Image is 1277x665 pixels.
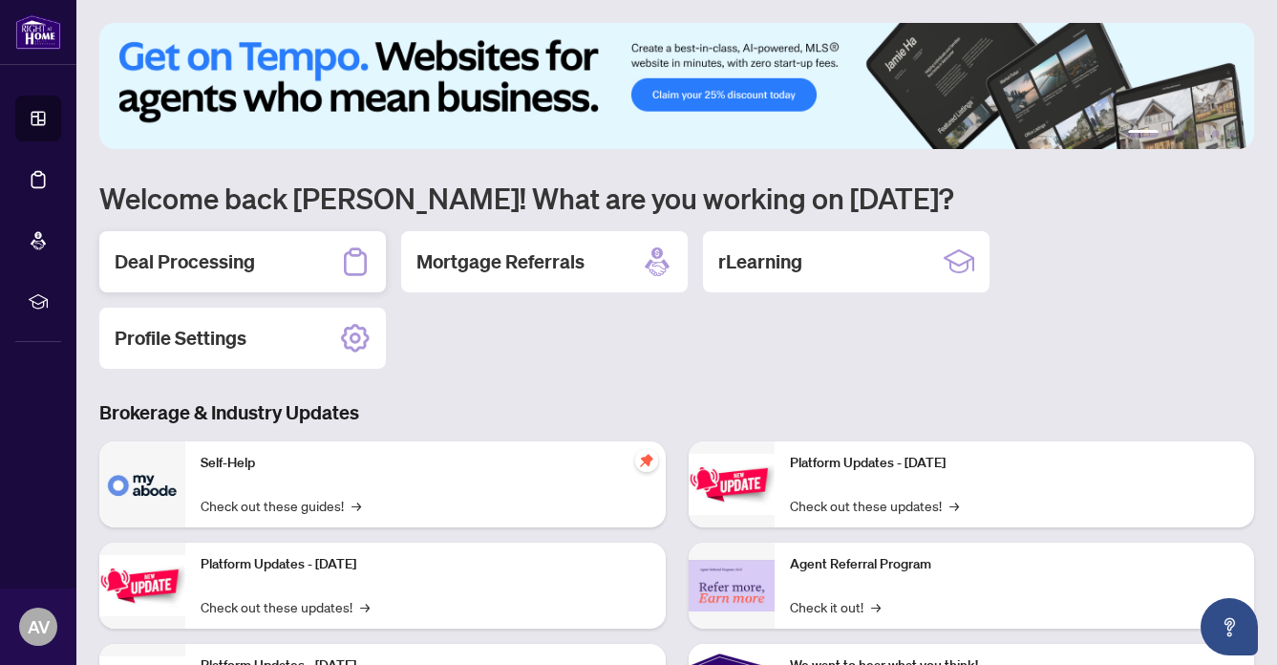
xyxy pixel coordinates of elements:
img: Platform Updates - September 16, 2025 [99,555,185,615]
img: Agent Referral Program [689,560,775,612]
span: AV [28,613,50,640]
button: 5 [1212,130,1220,138]
span: → [949,495,959,516]
h1: Welcome back [PERSON_NAME]! What are you working on [DATE]? [99,180,1254,216]
p: Platform Updates - [DATE] [201,554,650,575]
button: 6 [1227,130,1235,138]
img: Slide 0 [99,23,1254,149]
a: Check out these guides!→ [201,495,361,516]
button: 1 [1128,130,1159,138]
button: 2 [1166,130,1174,138]
span: pushpin [635,449,658,472]
button: 4 [1197,130,1204,138]
p: Agent Referral Program [790,554,1240,575]
h3: Brokerage & Industry Updates [99,399,1254,426]
h2: Deal Processing [115,248,255,275]
img: Self-Help [99,441,185,527]
h2: rLearning [718,248,802,275]
span: → [871,596,881,617]
img: Platform Updates - June 23, 2025 [689,454,775,514]
a: Check it out!→ [790,596,881,617]
button: 3 [1181,130,1189,138]
a: Check out these updates!→ [201,596,370,617]
p: Self-Help [201,453,650,474]
span: → [351,495,361,516]
h2: Mortgage Referrals [416,248,585,275]
img: logo [15,14,61,50]
button: Open asap [1201,598,1258,655]
span: → [360,596,370,617]
p: Platform Updates - [DATE] [790,453,1240,474]
a: Check out these updates!→ [790,495,959,516]
h2: Profile Settings [115,325,246,352]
